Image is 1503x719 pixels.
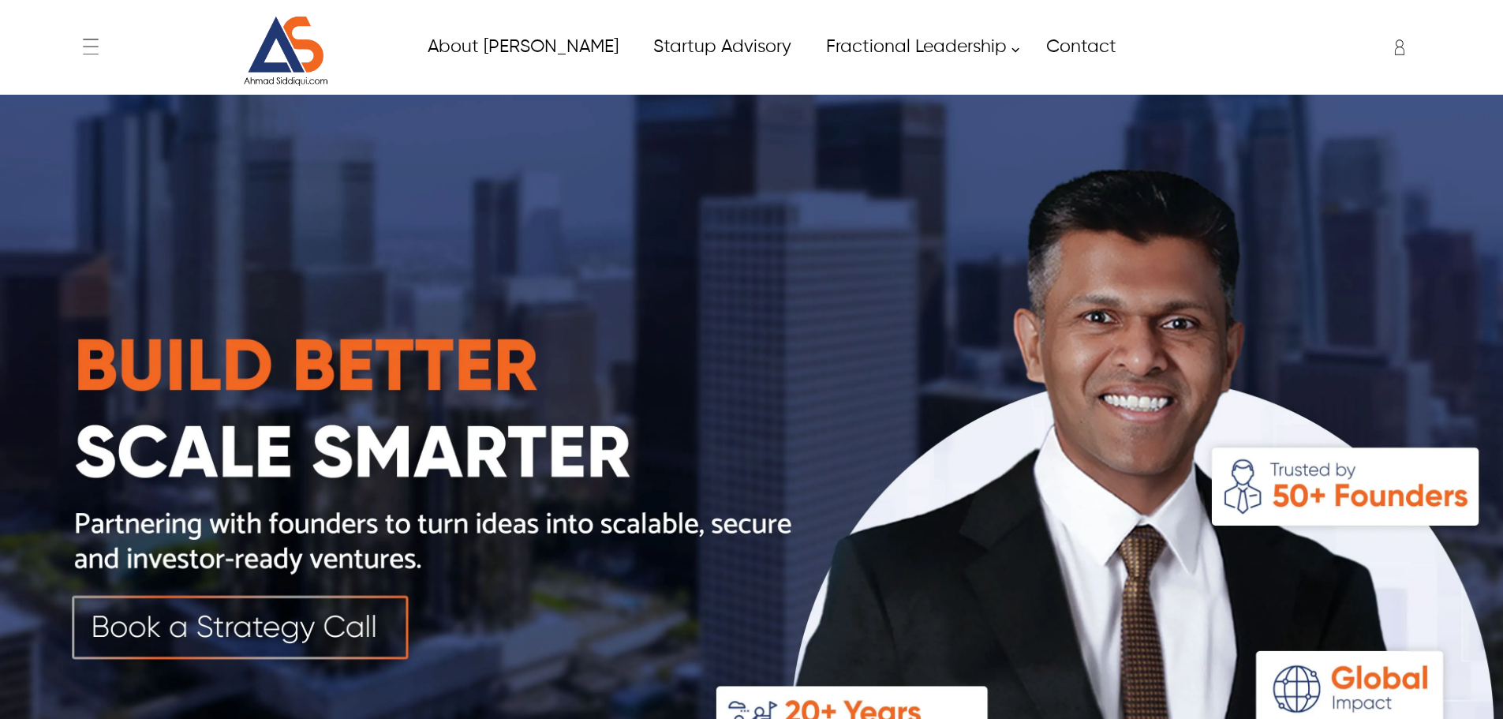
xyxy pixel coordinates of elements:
[409,29,635,65] a: About Ahmad
[635,29,808,65] a: Startup Advisory
[198,16,374,87] a: Website Logo for Ahmad Siddiqui
[226,16,345,87] img: Website Logo for Ahmad Siddiqui
[1028,29,1133,65] a: Contact
[808,29,1028,65] a: Fractional Leadership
